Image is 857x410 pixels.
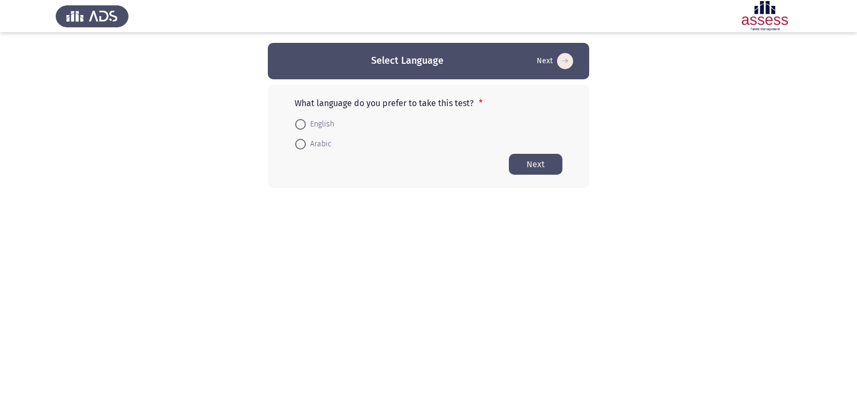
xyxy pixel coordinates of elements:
[306,118,334,131] span: English
[509,154,562,175] button: Start assessment
[371,54,443,68] h3: Select Language
[295,98,562,108] p: What language do you prefer to take this test?
[306,138,332,151] span: Arabic
[56,1,129,31] img: Assess Talent Management logo
[728,1,801,31] img: Assessment logo of PersonalityBasic Assessment
[533,53,576,70] button: Start assessment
